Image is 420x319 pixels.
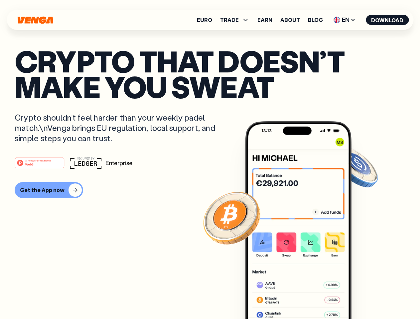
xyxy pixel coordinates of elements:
p: Crypto shouldn’t feel harder than your weekly padel match.\nVenga brings EU regulation, local sup... [15,112,225,144]
img: Bitcoin [202,188,262,248]
img: flag-uk [333,17,340,23]
img: USDC coin [332,143,379,191]
tspan: #1 PRODUCT OF THE MONTH [25,159,51,161]
a: Blog [308,17,323,23]
a: Earn [257,17,272,23]
button: Get the App now [15,182,83,198]
a: About [280,17,300,23]
span: TRADE [220,17,239,23]
span: TRADE [220,16,249,24]
a: Euro [197,17,212,23]
button: Download [366,15,409,25]
div: Get the App now [20,187,65,193]
p: Crypto that doesn’t make you sweat [15,48,405,99]
a: Get the App now [15,182,405,198]
span: EN [331,15,358,25]
tspan: Web3 [25,162,34,166]
a: #1 PRODUCT OF THE MONTHWeb3 [15,161,65,170]
svg: Home [17,16,54,24]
